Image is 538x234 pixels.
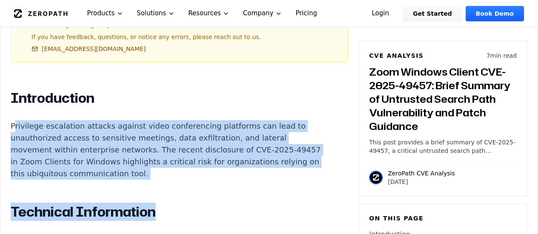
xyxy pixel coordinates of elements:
h2: Introduction [11,90,327,107]
p: Privilege escalation attacks against video conferencing platforms can lead to unauthorized access... [11,120,327,180]
p: [DATE] [388,178,455,186]
a: Book Demo [466,6,524,21]
p: ZeroPath CVE Analysis [388,169,455,178]
a: Login [362,6,399,21]
h6: CVE Analysis [369,51,424,60]
p: This post provides a brief summary of CVE-2025-49457, a critical untrusted search path vulnerabil... [369,138,517,155]
a: Get Started [403,6,462,21]
p: 7 min read [487,51,517,60]
img: ZeroPath CVE Analysis [369,171,383,184]
h6: On this page [369,214,517,223]
h3: Zoom Windows Client CVE-2025-49457: Brief Summary of Untrusted Search Path Vulnerability and Patc... [369,65,517,133]
p: If you have feedback, questions, or notice any errors, please reach out to us. [31,33,341,41]
a: [EMAIL_ADDRESS][DOMAIN_NAME] [31,45,146,53]
h2: Technical Information [11,203,327,220]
